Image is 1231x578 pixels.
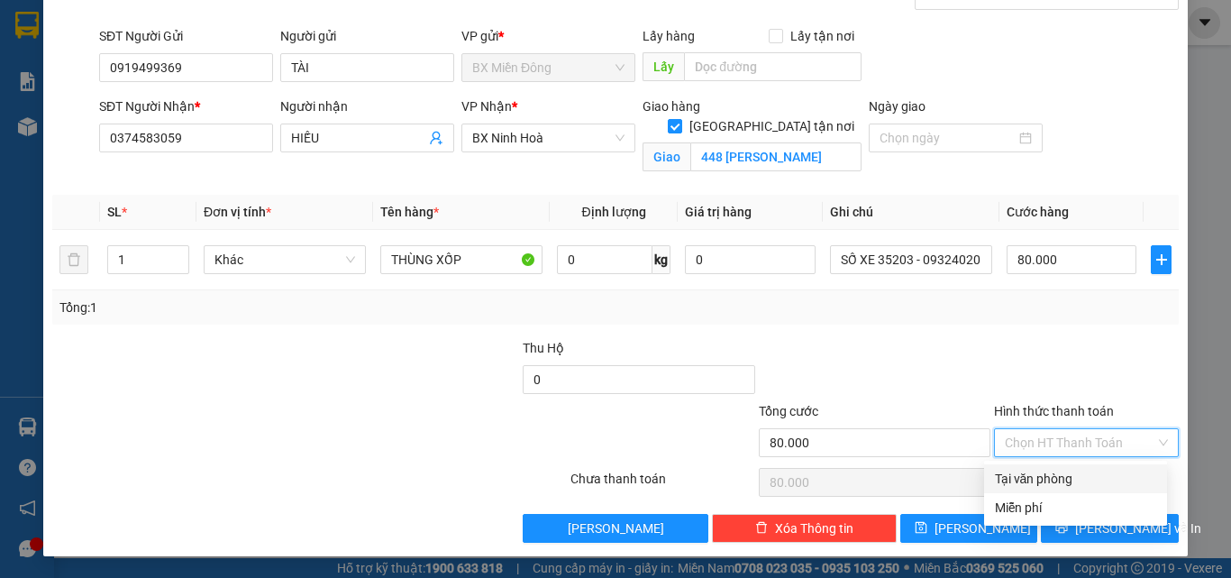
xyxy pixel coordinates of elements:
b: 339 Đinh Bộ Lĩnh, P26 [9,99,95,133]
span: Xóa Thông tin [775,518,853,538]
input: Giao tận nơi [690,142,862,171]
span: plus [1152,252,1171,267]
span: Khác [214,246,355,273]
div: SĐT Người Nhận [99,96,273,116]
span: SL [107,205,122,219]
input: VD: Bàn, Ghế [380,245,543,274]
span: Giá trị hàng [685,205,752,219]
span: Lấy tận nơi [783,26,862,46]
span: save [915,521,927,536]
div: Miễn phí [995,498,1156,518]
input: Dọc đường [684,52,862,81]
span: Đơn vị tính [204,205,271,219]
span: Giao hàng [643,99,700,114]
th: Ghi chú [823,195,999,230]
div: Tại văn phòng [995,469,1156,489]
li: Cúc Tùng [9,9,261,43]
span: user-add [429,131,443,145]
input: Ghi Chú [830,245,992,274]
label: Ngày giao [869,99,926,114]
li: VP BX Phía [GEOGRAPHIC_DATA] [124,77,240,136]
button: [PERSON_NAME] [523,514,707,543]
span: BX Ninh Hoà [472,124,625,151]
span: Định lượng [581,205,645,219]
span: delete [755,521,768,536]
span: [PERSON_NAME] [935,518,1031,538]
input: Ngày giao [880,128,1016,148]
span: [PERSON_NAME] [568,518,664,538]
div: Người gửi [280,26,454,46]
span: Lấy [643,52,684,81]
span: Cước hàng [1007,205,1069,219]
div: Người nhận [280,96,454,116]
span: Thu Hộ [523,341,564,355]
span: [PERSON_NAME] và In [1075,518,1201,538]
span: [GEOGRAPHIC_DATA] tận nơi [682,116,862,136]
div: SĐT Người Gửi [99,26,273,46]
div: Tổng: 1 [59,298,477,317]
button: printer[PERSON_NAME] và In [1041,514,1179,543]
span: Giao [643,142,690,171]
span: printer [1055,521,1068,536]
li: VP BX Miền Đông [9,77,124,96]
span: VP Nhận [461,99,512,114]
div: VP gửi [461,26,635,46]
span: BX Miền Đông [472,54,625,81]
input: 0 [685,245,815,274]
span: kg [652,245,670,274]
button: save[PERSON_NAME] [900,514,1038,543]
label: Hình thức thanh toán [994,404,1114,418]
button: plus [1151,245,1172,274]
span: Tên hàng [380,205,439,219]
span: Lấy hàng [643,29,695,43]
button: delete [59,245,88,274]
span: environment [9,100,22,113]
button: deleteXóa Thông tin [712,514,897,543]
span: Tổng cước [759,404,818,418]
div: Chưa thanh toán [569,469,757,500]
